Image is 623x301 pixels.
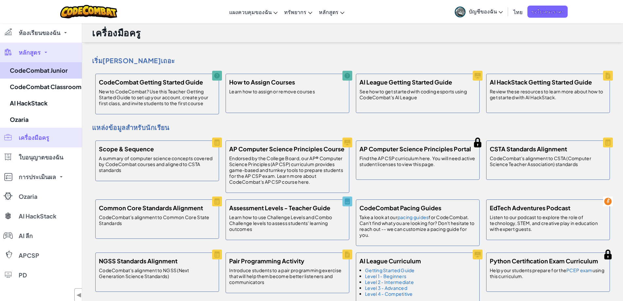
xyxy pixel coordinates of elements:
a: NGSS Standards Alignment CodeCombat's alignment to NGSS (Next Generation Science Standards) [92,249,222,295]
p: CodeCombat's alignment to NGSS (Next Generation Science Standards) [99,267,215,279]
span: Ozaria [19,194,37,199]
h5: NGSS Standards Alignment [99,256,177,266]
span: หลักสูตร [319,9,339,15]
span: บัญชีของฉัน [469,8,503,15]
h5: Python Certification Exam Curriculum [490,256,598,266]
h5: Scope & Sequence [99,144,154,154]
h1: เครื่องมือครู [92,27,141,39]
p: Endorsed by the College Board, our AP® Computer Science Principles (AP CSP) curriculum provides g... [229,155,346,185]
a: How to Assign Courses Learn how to assign or remove courses [222,70,353,116]
h5: CodeCombat Getting Started Guide [99,77,203,87]
h5: AI League Curriculum [359,256,421,266]
h5: Assessment Levels - Teacher Guide [229,203,330,213]
img: avatar [455,7,466,17]
a: หลักสูตร [316,3,348,21]
h4: แหล่งข้อมูลสำหรับนักเรียน [92,122,613,132]
a: AP Computer Science Principles Portal Find the AP CSP curriculum here. You will need active stude... [353,137,483,183]
h5: How to Assign Courses [229,77,295,87]
a: ขอใบเสนอราคา [527,6,568,18]
h4: เริ่ม[PERSON_NAME]เถอะ [92,56,613,66]
span: ทรัพยากร [284,9,306,15]
a: CodeCombat Getting Started Guide New to CodeCombat? Use this Teacher Getting Started Guide to set... [92,70,222,118]
span: ไทย [513,9,522,15]
span: ◀ [76,290,82,300]
a: Getting Started Guide [365,267,415,273]
p: Review these resources to learn more about how to get started with AI HackStack. [490,88,606,100]
p: Learn how to assign or remove courses [229,88,315,94]
h5: AP Computer Science Principles Portal [359,144,471,154]
h5: Pair Programming Activity [229,256,304,266]
h5: EdTech Adventures Podcast [490,203,570,213]
span: ห้องเรียนของฉัน [19,30,60,36]
p: Learn how to use Challenge Levels and Combo Challenge levels to assess students' learning outcomes [229,214,346,232]
h5: Common Core Standards Alignment [99,203,203,213]
a: CodeCombat Pacing Guides Take a look at ourpacing guidesfor CodeCombat. Can't find what you are l... [353,196,483,249]
p: Introduce students to a pair programming exercise that will help them become better listeners and... [229,267,346,285]
a: AI HackStack Getting Started Guide Review these resources to learn more about how to get started ... [483,70,613,116]
a: EdTech Adventures Podcast Listen to our podcast to explore the role of technology, STEM, and crea... [483,196,613,243]
p: Help your students prepare for the using this curriculum. [490,267,606,279]
span: เครื่องมือครู [19,135,49,141]
span: หลักสูตร [19,49,41,55]
span: ใบอนุญาตของฉัน [19,154,63,160]
a: Level 2 - Intermediate [365,279,414,285]
h5: AP Computer Science Principles Course [229,144,344,154]
span: AI ลีก [19,233,33,239]
a: Assessment Levels - Teacher Guide Learn how to use Challenge Levels and Combo Challenge levels to... [222,196,353,243]
p: CodeCombat's alignment to CSTA (Computer Science Teacher Association) standards [490,155,606,167]
h5: AI HackStack Getting Started Guide [490,77,592,87]
a: Scope & Sequence A summary of computer science concepts covered by CodeCombat courses and aligned... [92,137,222,184]
span: แผงควบคุมของฉัน [229,9,272,15]
a: AI League Getting Started Guide See how to get started with coding esports using CodeCombat's AI ... [353,70,483,116]
a: AP Computer Science Principles Course Endorsed by the College Board, our AP® Computer Science Pri... [222,137,353,196]
a: บัญชีของฉัน [451,1,506,22]
a: PCEP exam [566,267,592,273]
p: CodeCombat's alignment to Common Core State Standards [99,214,215,226]
p: Find the AP CSP curriculum here. You will need active student licenses to view this page. [359,155,476,167]
a: ทรัพยากร [281,3,316,21]
a: แผงควบคุมของฉัน [226,3,281,21]
a: pacing guides [397,214,429,220]
p: See how to get started with coding esports using CodeCombat's AI League [359,88,476,100]
a: Level 4 - Competitive [365,291,413,297]
a: Level 3 - Advanced [365,285,407,291]
p: A summary of computer science concepts covered by CodeCombat courses and aligned to CSTA standards [99,155,215,173]
p: Take a look at our for CodeCombat. Can't find what you are looking for? Don't hesitate to reach o... [359,214,476,238]
h5: CSTA Standards Alignment [490,144,567,154]
h5: AI League Getting Started Guide [359,77,452,87]
p: Listen to our podcast to explore the role of technology, STEM, and creative play in education wit... [490,214,606,232]
p: New to CodeCombat? Use this Teacher Getting Started Guide to set up your account, create your fir... [99,88,215,106]
span: การประเมินผล [19,174,56,180]
a: Pair Programming Activity Introduce students to a pair programming exercise that will help them b... [222,249,353,296]
a: Level 1 - Beginners [365,273,406,279]
a: Python Certification Exam Curriculum Help your students prepare for thePCEP examusing this curric... [483,249,613,295]
a: CSTA Standards Alignment CodeCombat's alignment to CSTA (Computer Science Teacher Association) st... [483,137,613,183]
a: ไทย [510,3,526,21]
img: CodeCombat logo [60,5,118,18]
h5: CodeCombat Pacing Guides [359,203,441,213]
a: Common Core Standards Alignment CodeCombat's alignment to Common Core State Standards [92,196,222,242]
span: AI HackStack [19,213,56,219]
